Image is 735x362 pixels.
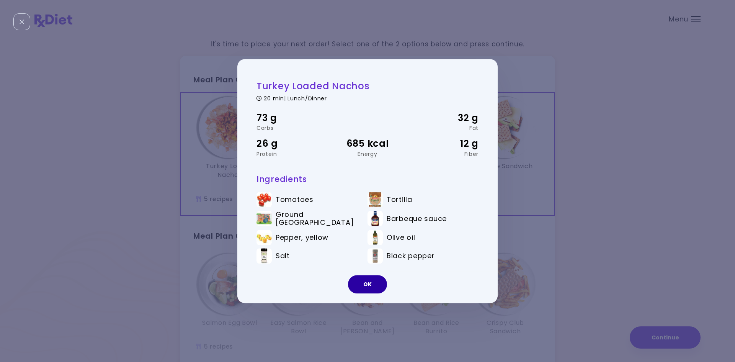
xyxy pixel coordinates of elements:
div: 26 g [256,136,330,151]
span: Tomatoes [276,195,314,204]
span: Barbeque sauce [387,215,447,223]
span: Pepper, yellow [276,233,328,242]
div: Carbs [256,125,330,131]
button: OK [348,275,387,293]
div: Protein [256,151,330,157]
span: Black pepper [387,252,435,260]
div: 685 kcal [330,136,404,151]
span: Salt [276,252,290,260]
div: 20 min | Lunch/Dinner [256,94,479,101]
div: 12 g [405,136,479,151]
div: Fiber [405,151,479,157]
span: Olive oil [387,233,415,242]
h2: Turkey Loaded Nachos [256,80,479,92]
div: 32 g [405,111,479,125]
div: Close [13,13,30,30]
h3: Ingredients [256,174,479,184]
span: Tortilla [387,195,412,204]
span: Ground [GEOGRAPHIC_DATA] [276,210,356,227]
div: Energy [330,151,404,157]
div: 73 g [256,111,330,125]
div: Fat [405,125,479,131]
